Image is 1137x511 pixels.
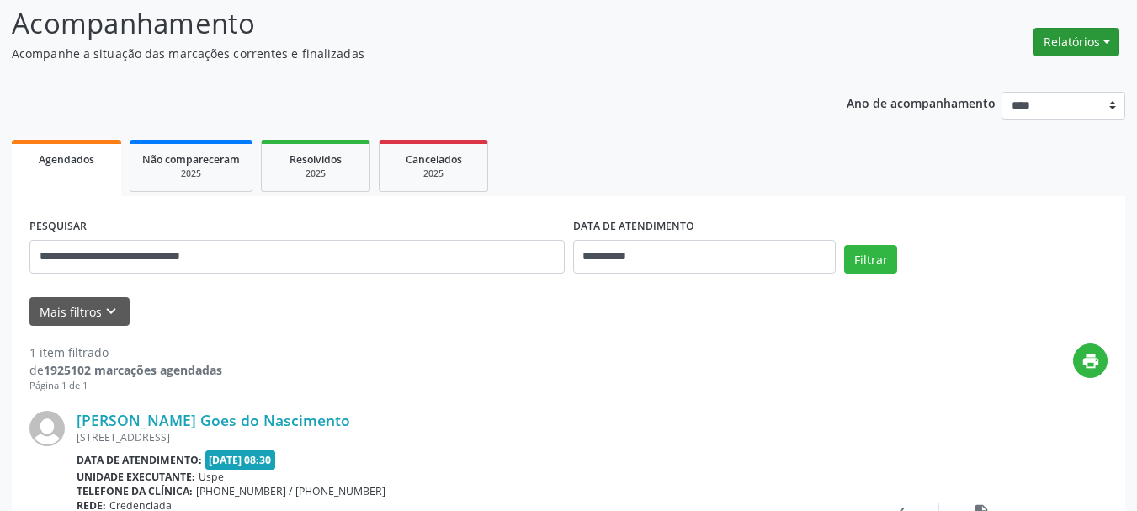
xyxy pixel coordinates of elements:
[1073,343,1108,378] button: print
[1033,28,1119,56] button: Relatórios
[44,362,222,378] strong: 1925102 marcações agendadas
[290,152,342,167] span: Resolvidos
[29,379,222,393] div: Página 1 de 1
[29,214,87,240] label: PESQUISAR
[12,45,791,62] p: Acompanhe a situação das marcações correntes e finalizadas
[29,411,65,446] img: img
[102,302,120,321] i: keyboard_arrow_down
[77,470,195,484] b: Unidade executante:
[77,484,193,498] b: Telefone da clínica:
[844,245,897,274] button: Filtrar
[39,152,94,167] span: Agendados
[142,152,240,167] span: Não compareceram
[391,168,476,180] div: 2025
[199,470,224,484] span: Uspe
[196,484,385,498] span: [PHONE_NUMBER] / [PHONE_NUMBER]
[77,430,855,444] div: [STREET_ADDRESS]
[142,168,240,180] div: 2025
[29,297,130,327] button: Mais filtroskeyboard_arrow_down
[205,450,276,470] span: [DATE] 08:30
[406,152,462,167] span: Cancelados
[77,453,202,467] b: Data de atendimento:
[847,92,996,113] p: Ano de acompanhamento
[274,168,358,180] div: 2025
[573,214,694,240] label: DATA DE ATENDIMENTO
[29,343,222,361] div: 1 item filtrado
[77,411,350,429] a: [PERSON_NAME] Goes do Nascimento
[1081,352,1100,370] i: print
[12,3,791,45] p: Acompanhamento
[29,361,222,379] div: de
